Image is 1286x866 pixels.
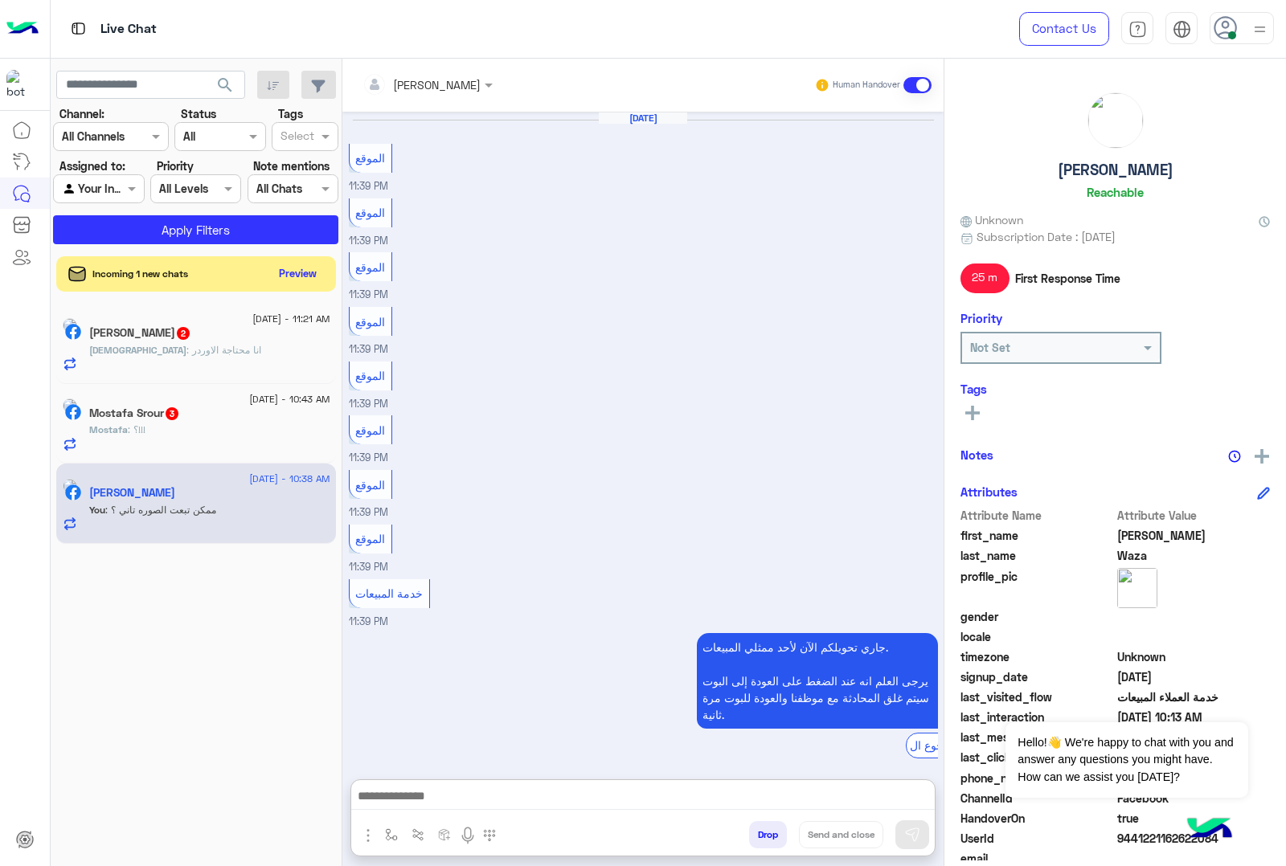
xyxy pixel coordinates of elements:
[59,105,104,122] label: Channel:
[960,709,1114,725] span: last_interaction
[960,311,1002,325] h6: Priority
[1117,648,1271,665] span: Unknown
[960,729,1114,745] span: last_message
[278,127,314,148] div: Select
[960,770,1114,786] span: phone_number
[355,206,385,219] span: الموقع
[960,484,1018,499] h6: Attributes
[960,608,1114,625] span: gender
[349,288,388,300] span: 11:39 PM
[157,157,194,174] label: Priority
[1058,161,1173,179] h5: [PERSON_NAME]
[100,18,157,40] p: Live Chat
[59,157,125,174] label: Assigned to:
[432,821,458,848] button: create order
[355,532,385,545] span: الموقع
[960,507,1114,524] span: Attribute Name
[960,547,1114,564] span: last_name
[1117,810,1271,827] span: true
[89,344,186,356] span: [DEMOGRAPHIC_DATA]
[1182,802,1238,858] img: hulul-logo.png
[252,312,330,326] span: [DATE] - 11:21 AM
[483,829,496,842] img: make a call
[1117,568,1157,608] img: picture
[1117,668,1271,685] span: 2025-04-30T12:54:42.66Z
[385,828,398,841] img: select flow
[349,451,388,464] span: 11:39 PM
[89,326,191,340] h5: Rasha Elsayed
[358,826,378,845] img: send attachment
[1117,628,1271,645] span: null
[438,828,451,841] img: create order
[1005,722,1247,798] span: Hello!👋 We're happy to chat with you and answer any questions you might have. How can we assist y...
[89,486,175,500] h5: Mohamed Waza
[960,447,993,462] h6: Notes
[1019,12,1109,46] a: Contact Us
[128,423,145,435] span: ؟!!!
[6,70,35,99] img: 713415422032625
[960,211,1023,228] span: Unknown
[1117,507,1271,524] span: Attribute Value
[355,369,385,382] span: الموقع
[355,586,423,600] span: خدمة المبيعات
[960,382,1270,396] h6: Tags
[1117,830,1271,847] span: 9441221162622084
[105,504,216,516] span: ممكن تبعت الصوره تاني ؟
[1255,449,1269,464] img: add
[215,76,235,95] span: search
[960,263,1010,292] span: 25 m
[177,327,190,340] span: 2
[1088,93,1143,148] img: picture
[349,506,388,518] span: 11:39 PM
[68,18,88,39] img: tab
[977,228,1116,245] span: Subscription Date : [DATE]
[65,404,81,420] img: Facebook
[960,568,1114,605] span: profile_pic
[960,810,1114,827] span: HandoverOn
[960,628,1114,645] span: locale
[1117,547,1271,564] span: Waza
[53,215,338,244] button: Apply Filters
[349,561,388,573] span: 11:39 PM
[249,472,330,486] span: [DATE] - 10:38 AM
[186,344,261,356] span: انا محتاجة الاوردر
[253,157,330,174] label: Note mentions
[1087,185,1144,199] h6: Reachable
[355,260,385,274] span: الموقع
[166,407,178,420] span: 3
[1228,450,1241,463] img: notes
[63,479,77,493] img: picture
[65,484,81,500] img: Facebook
[6,12,39,46] img: Logo
[405,821,432,848] button: Trigger scenario
[355,151,385,165] span: الموقع
[349,235,388,247] span: 11:39 PM
[904,827,920,843] img: send message
[63,318,77,333] img: picture
[89,406,180,420] h5: Mostafa Srour
[906,733,982,758] div: الرجوع ال Bot
[92,267,188,281] span: Incoming 1 new chats
[960,648,1114,665] span: timezone
[1121,12,1153,46] a: tab
[1015,270,1120,287] span: First Response Time
[349,180,388,192] span: 11:39 PM
[960,527,1114,544] span: first_name
[278,105,303,122] label: Tags
[89,423,128,435] span: Mostafa
[355,423,385,437] span: الموقع
[349,615,388,627] span: 11:39 PM
[349,343,388,355] span: 11:39 PM
[272,262,324,285] button: Preview
[1173,20,1191,39] img: tab
[412,828,424,841] img: Trigger scenario
[181,105,216,122] label: Status
[249,392,330,406] span: [DATE] - 10:43 AM
[697,633,938,729] p: 3/5/2025, 11:39 PM
[960,749,1114,766] span: last_clicked_button
[749,821,787,848] button: Drop
[65,324,81,340] img: Facebook
[349,398,388,410] span: 11:39 PM
[379,821,405,848] button: select flow
[89,504,105,516] span: You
